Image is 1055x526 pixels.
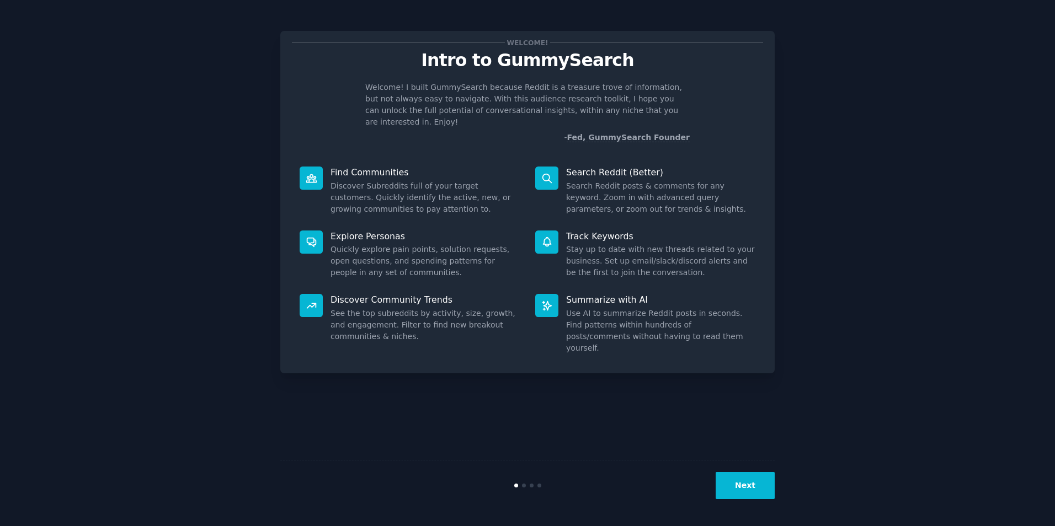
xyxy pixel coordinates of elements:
dd: Use AI to summarize Reddit posts in seconds. Find patterns within hundreds of posts/comments with... [566,308,755,354]
button: Next [716,472,775,499]
p: Welcome! I built GummySearch because Reddit is a treasure trove of information, but not always ea... [365,82,690,128]
div: - [564,132,690,143]
p: Summarize with AI [566,294,755,305]
p: Explore Personas [331,230,520,242]
a: Fed, GummySearch Founder [567,133,690,142]
p: Search Reddit (Better) [566,167,755,178]
dd: Search Reddit posts & comments for any keyword. Zoom in with advanced query parameters, or zoom o... [566,180,755,215]
dd: Quickly explore pain points, solution requests, open questions, and spending patterns for people ... [331,244,520,278]
p: Discover Community Trends [331,294,520,305]
span: Welcome! [505,37,550,49]
dd: Stay up to date with new threads related to your business. Set up email/slack/discord alerts and ... [566,244,755,278]
p: Track Keywords [566,230,755,242]
dd: See the top subreddits by activity, size, growth, and engagement. Filter to find new breakout com... [331,308,520,342]
p: Intro to GummySearch [292,51,763,70]
dd: Discover Subreddits full of your target customers. Quickly identify the active, new, or growing c... [331,180,520,215]
p: Find Communities [331,167,520,178]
